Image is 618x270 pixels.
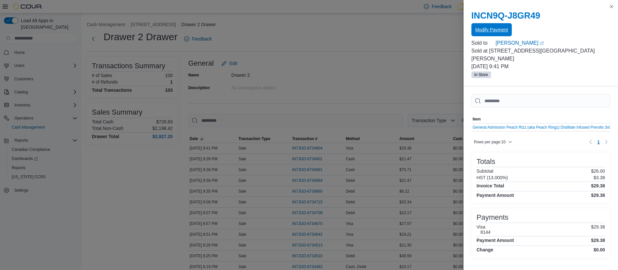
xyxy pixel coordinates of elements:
[477,183,504,188] h4: Invoice Total
[587,138,595,146] button: Previous page
[471,71,491,78] span: In Store
[475,26,508,33] span: Modify Payment
[477,247,493,252] h4: Change
[477,193,514,198] h4: Payment Amount
[591,193,605,198] h4: $29.38
[591,168,605,174] p: $26.00
[471,23,512,36] button: Modify Payment
[591,224,605,235] p: $29.38
[471,138,515,146] button: Rows per page:10
[473,125,617,130] button: General Admission Peach Rizz (aka Peach Ringz) Distillate Infused Prerolls 3x0.5g
[587,137,610,147] nav: Pagination for table: MemoryTable from EuiInMemoryTable
[474,139,506,145] span: Rows per page : 10
[471,39,494,47] div: Sold to
[594,247,605,252] h4: $0.00
[477,175,508,180] h6: HST (13.000%)
[471,10,610,21] h2: INCN9Q-J8GR49
[602,138,610,146] button: Next page
[471,63,610,71] p: [DATE] 9:41 PM
[594,175,605,180] p: $3.38
[595,137,602,147] button: Page 1 of 1
[477,214,509,221] h3: Payments
[473,117,481,122] span: Item
[496,39,610,47] a: [PERSON_NAME]External link
[591,238,605,243] h4: $29.38
[477,158,495,166] h3: Totals
[474,72,488,78] span: In Store
[595,137,602,147] ul: Pagination for table: MemoryTable from EuiInMemoryTable
[477,238,514,243] h4: Payment Amount
[481,230,491,235] h6: 8144
[591,183,605,188] h4: $29.38
[608,3,615,10] button: Close this dialog
[477,168,493,174] h6: Subtotal
[471,115,618,123] button: Item
[597,139,600,145] span: 1
[540,41,544,45] svg: External link
[471,94,610,107] input: This is a search bar. As you type, the results lower in the page will automatically filter.
[471,47,610,63] p: Sold at [STREET_ADDRESS][GEOGRAPHIC_DATA] [PERSON_NAME]
[477,224,491,230] h6: Visa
